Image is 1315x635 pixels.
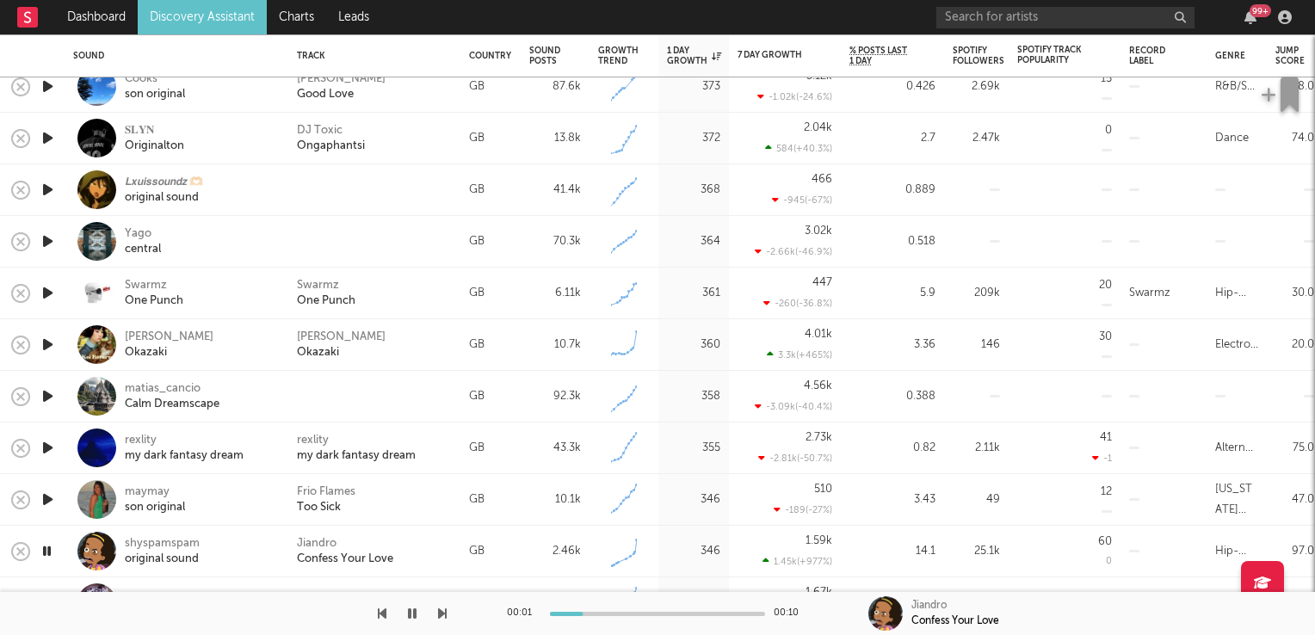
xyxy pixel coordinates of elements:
div: ️ [125,588,199,603]
div: 2.73k [806,432,832,443]
div: 209k [953,283,1000,304]
div: -189 ( -27 % ) [774,504,832,515]
div: 2.46k [529,541,581,562]
a: Jiandro [297,536,336,552]
a: rexlity [297,433,329,448]
div: 355 [667,438,720,459]
div: central [125,242,161,257]
div: Genre [1215,51,1245,61]
div: 0.426 [849,77,935,97]
a: shyspamspamoriginal sound [125,536,200,567]
div: 6.11k [529,283,581,304]
div: 510 [814,484,832,495]
div: 3.36 [849,335,935,355]
div: Okazaki [125,345,213,361]
div: GB [469,541,485,562]
div: original sound [125,552,200,567]
input: Search for artists [936,7,1195,28]
div: Cooks [125,71,185,87]
a: SwarmzOne Punch [125,278,183,309]
div: GB [469,180,485,200]
div: R&B/Soul [1215,77,1258,97]
div: GB [469,335,485,355]
div: 364 [667,231,720,252]
div: original sound [125,190,203,206]
div: 1.67k [806,587,832,598]
a: maymayson original [125,484,185,515]
div: 2.11k [953,438,1000,459]
div: 360 [667,335,720,355]
div: [PERSON_NAME] [125,330,213,345]
div: 12 [1101,486,1112,497]
div: son original [125,87,185,102]
a: [PERSON_NAME]Okazaki [125,330,213,361]
a: matias_cancioCalm Dreamscape [125,381,219,412]
a: Okazaki [297,345,339,361]
a: One Punch [297,293,355,309]
div: my dark fantasy dream [297,448,416,464]
a: Good Love [297,87,354,102]
div: 25.1k [953,541,1000,562]
div: Spotify Followers [953,46,1004,66]
div: -1.02k ( -24.6 % ) [757,91,832,102]
div: 74.0 [1275,128,1314,149]
div: 4.56k [804,380,832,391]
div: 00:10 [774,603,808,624]
div: -3.09k ( -40.4 % ) [755,401,832,412]
div: 92.3k [529,386,581,407]
a: Confess Your Love [297,552,393,567]
div: my dark fantasy dream [125,448,244,464]
div: 373 [667,77,720,97]
div: 3.02k [805,225,832,237]
div: Calm Dreamscape [125,397,219,412]
div: 2.7 [849,128,935,149]
a: Swarmz [297,278,339,293]
a: Frio Flames [297,484,355,500]
div: 3.43 [849,490,935,510]
div: GB [469,231,485,252]
a: rexlitymy dark fantasy dream [125,433,244,464]
div: 346 [667,541,720,562]
div: 7 Day Growth [738,50,806,60]
div: Swarmz [125,278,183,293]
div: 20.0 [1275,335,1314,355]
div: 87.6k [529,77,581,97]
a: 𝙇𝙭𝙪𝙞𝙨𝙨𝙤𝙪𝙣𝙙𝙯 🫶🏻original sound [125,175,203,206]
div: GB [469,386,485,407]
div: 47.0 [1275,490,1314,510]
div: 2.04k [804,122,832,133]
div: 30.0 [1275,283,1314,304]
div: 41.4k [529,180,581,200]
div: 0 [1106,557,1112,566]
div: 70.3k [529,231,581,252]
div: 15 [1101,73,1112,84]
div: shyspamspam [125,536,200,552]
a: [PERSON_NAME] [297,330,386,345]
div: 1 Day Growth [667,46,721,66]
div: Dance [1215,128,1249,149]
div: 75.0 [1275,438,1314,459]
div: 0.889 [849,180,935,200]
div: 4.01k [805,329,832,340]
div: Originalton [125,139,184,154]
div: matias_cancio [125,381,219,397]
div: Hip-Hop/Rap [1215,283,1258,304]
div: One Punch [125,293,183,309]
a: DJ Toxic [297,123,343,139]
div: son original [125,500,185,515]
button: 99+ [1244,10,1256,24]
a: Yagocentral [125,226,161,257]
div: 𝐒𝐋𝐘𝐍 [125,123,184,139]
div: -260 ( -36.8 % ) [763,298,832,309]
div: 5.9 [849,283,935,304]
a: Ongaphantsi [297,139,365,154]
div: [US_STATE] drill [1215,479,1258,521]
div: 447 [812,277,832,288]
div: 0.82 [849,438,935,459]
